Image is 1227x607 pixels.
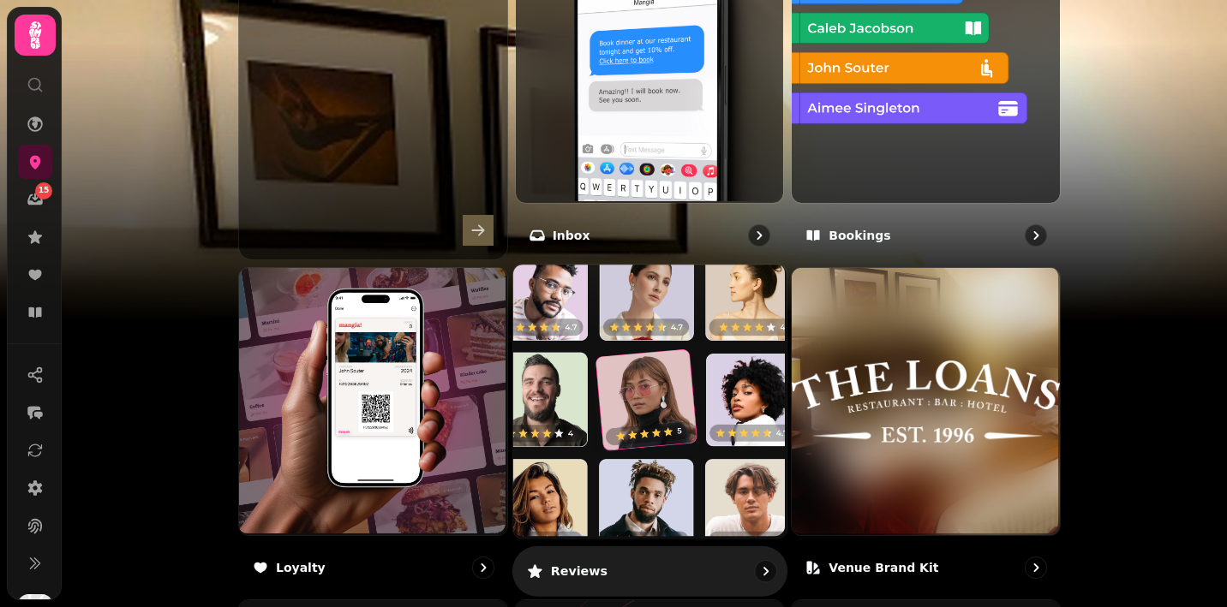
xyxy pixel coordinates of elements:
[791,267,1061,593] a: Venue brand kitVenue brand kit
[829,227,890,244] p: Bookings
[237,266,506,534] img: Loyalty
[553,227,590,244] p: Inbox
[792,268,1060,536] img: aHR0cHM6Ly9maWxlcy5zdGFtcGVkZS5haS9kM2EzZDVhMi0wMWE4LTExZWMtOThlYS0wMmJkMmMwNzA0ODkvbWVkaWEvZWFkM...
[751,227,768,244] svg: go to
[757,562,774,579] svg: go to
[475,559,492,576] svg: go to
[238,267,508,593] a: LoyaltyLoyalty
[39,185,50,197] span: 15
[829,559,938,576] p: Venue brand kit
[276,559,326,576] p: Loyalty
[18,182,52,217] a: 15
[511,263,784,536] img: Reviews
[512,264,787,596] a: ReviewsReviews
[1027,227,1044,244] svg: go to
[1027,559,1044,576] svg: go to
[550,562,607,579] p: Reviews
